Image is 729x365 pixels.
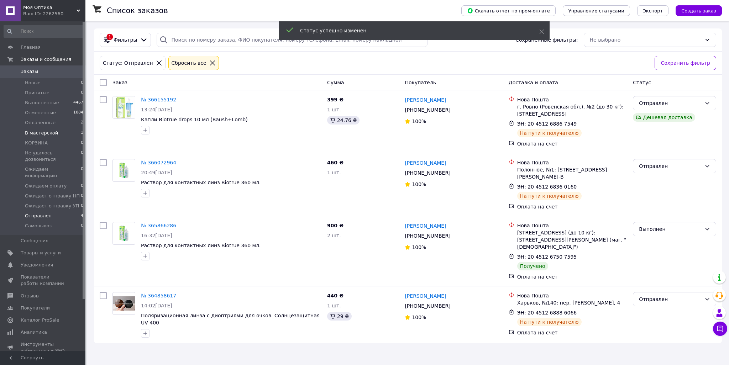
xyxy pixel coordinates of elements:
[517,318,582,326] div: На пути к получателю
[403,231,452,241] div: [PHONE_NUMBER]
[517,184,577,190] span: ЭН: 20 4512 6836 0160
[21,305,50,311] span: Покупатели
[141,303,172,308] span: 14:02[DATE]
[633,80,651,85] span: Статус
[327,233,341,238] span: 2 шт.
[21,44,41,51] span: Главная
[637,5,668,16] button: Экспорт
[112,292,135,315] a: Фото товару
[81,140,83,146] span: 0
[23,4,77,11] span: Моя Оптика
[25,150,81,163] span: Не удалось дозвониться
[141,233,172,238] span: 16:32[DATE]
[412,181,426,187] span: 100%
[141,117,248,122] a: Капли Biotrue drops 10 мл (Baush+Lomb)
[170,59,208,67] div: Сбросить все
[327,97,343,102] span: 399 ₴
[517,103,628,117] div: г. Ровно (Ровенская обл.), №2 (до 30 кг): [STREET_ADDRESS]
[327,107,341,112] span: 1 шт.
[517,299,628,306] div: Харьков, №140: пер. [PERSON_NAME], 4
[4,25,84,38] input: Поиск
[639,162,702,170] div: Отправлен
[141,313,320,326] a: Поляризационная линза с диоптриями для очков. Солнцезащитная UV 400
[112,159,135,182] a: Фото товару
[81,203,83,209] span: 0
[517,222,628,229] div: Нова Пошта
[81,183,83,189] span: 0
[517,262,548,270] div: Получено
[21,274,66,287] span: Показатели работы компании
[590,36,702,44] div: Не выбрано
[327,223,343,228] span: 900 ₴
[412,314,426,320] span: 100%
[403,168,452,178] div: [PHONE_NUMBER]
[681,8,716,14] span: Создать заказ
[112,80,127,85] span: Заказ
[25,213,52,219] span: Отправлен
[141,107,172,112] span: 13:24[DATE]
[25,130,58,136] span: В мастерской
[25,80,41,86] span: Новые
[112,222,135,245] a: Фото товару
[568,8,624,14] span: Управление статусами
[25,183,67,189] span: Ожидаем оплату
[25,140,48,146] span: КОРЗИНА
[81,130,83,136] span: 1
[639,225,702,233] div: Выполнен
[517,329,628,336] div: Оплата на счет
[81,90,83,96] span: 0
[81,120,83,126] span: 2
[21,293,40,299] span: Отзывы
[25,90,49,96] span: Принятые
[517,159,628,166] div: Нова Пошта
[113,96,135,118] img: Фото товару
[661,59,710,67] span: Сохранить фильтр
[676,5,722,16] button: Создать заказ
[327,160,343,165] span: 460 ₴
[412,118,426,124] span: 100%
[81,223,83,229] span: 0
[467,7,550,14] span: Скачать отчет по пром-оплате
[405,222,446,229] a: [PERSON_NAME]
[655,56,716,70] button: Сохранить фильтр
[73,110,83,116] span: 1084
[141,180,261,185] a: Раствор для контактных линз Biotrue 360 мл.
[639,99,702,107] div: Отправлен
[113,225,135,242] img: Фото товару
[461,5,556,16] button: Скачать отчет по пром-оплате
[21,262,53,268] span: Уведомления
[509,80,558,85] span: Доставка и оплата
[25,203,79,209] span: Ожидает отправку УП
[25,100,59,106] span: Выполненные
[141,293,176,298] a: № 364858617
[107,6,168,15] h1: Список заказов
[405,159,446,166] a: [PERSON_NAME]
[73,100,83,106] span: 4467
[21,56,71,63] span: Заказы и сообщения
[101,59,154,67] div: Статус: Отправлен
[81,80,83,86] span: 0
[643,8,663,14] span: Экспорт
[141,97,176,102] a: № 366155192
[327,293,343,298] span: 440 ₴
[633,113,695,122] div: Дешевая доставка
[81,166,83,179] span: 0
[517,292,628,299] div: Нова Пошта
[141,160,176,165] a: № 366072964
[668,7,722,13] a: Создать заказ
[327,170,341,175] span: 1 шт.
[517,254,577,260] span: ЭН: 20 4512 6750 7595
[517,229,628,250] div: [STREET_ADDRESS] (до 10 кг): [STREET_ADDRESS][PERSON_NAME] (маг. "[DEMOGRAPHIC_DATA]")
[25,223,52,229] span: Самовывоз
[405,96,446,104] a: [PERSON_NAME]
[327,303,341,308] span: 1 шт.
[327,116,360,125] div: 24.76 ₴
[517,192,582,200] div: На пути к получателю
[517,121,577,127] span: ЭН: 20 4512 6886 7549
[112,96,135,119] a: Фото товару
[403,105,452,115] div: [PHONE_NUMBER]
[113,162,135,179] img: Фото товару
[300,27,521,34] div: Статус успешно изменен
